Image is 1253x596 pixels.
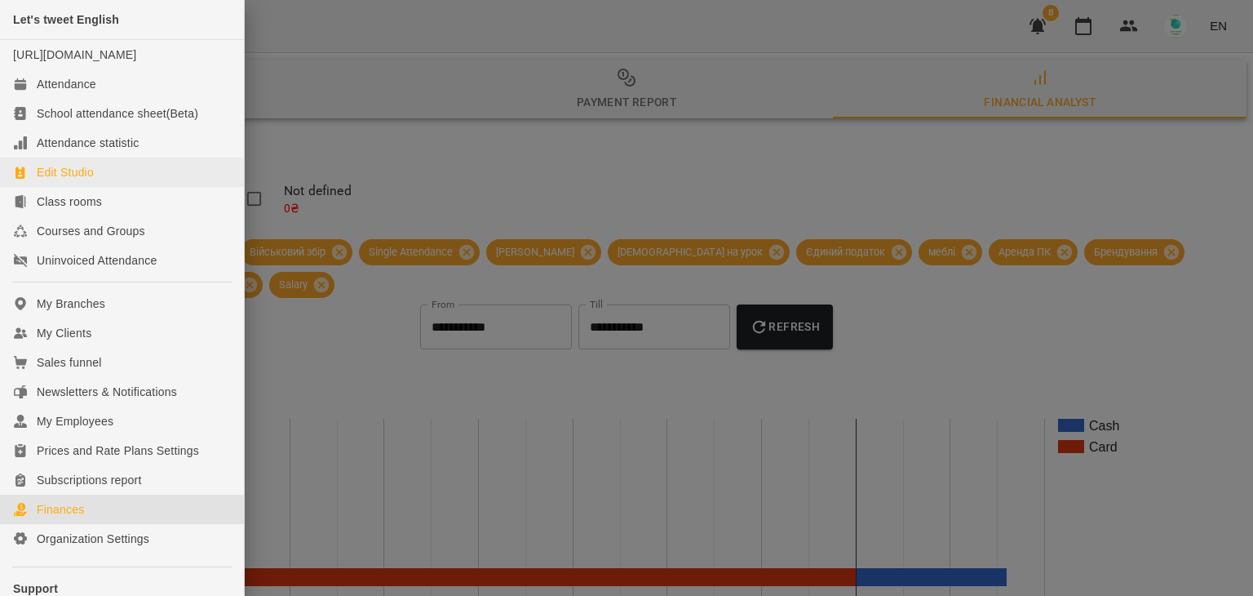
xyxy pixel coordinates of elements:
[37,223,145,239] div: Courses and Groups
[37,384,177,400] div: Newsletters & Notifications
[37,354,101,371] div: Sales funnel
[37,193,102,210] div: Class rooms
[37,413,113,429] div: My Employees
[37,164,94,180] div: Edit Studio
[37,443,199,459] div: Prices and Rate Plans Settings
[37,76,96,92] div: Attendance
[37,135,139,151] div: Attendance statistic
[13,13,119,26] span: Let's tweet English
[37,105,198,122] div: School attendance sheet(Beta)
[13,48,136,61] a: [URL][DOMAIN_NAME]
[37,325,91,341] div: My Clients
[37,252,157,269] div: Uninvoiced Attendance
[37,501,84,518] div: Finances
[37,531,149,547] div: Organization Settings
[37,296,105,312] div: My Branches
[37,472,142,488] div: Subscriptions report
